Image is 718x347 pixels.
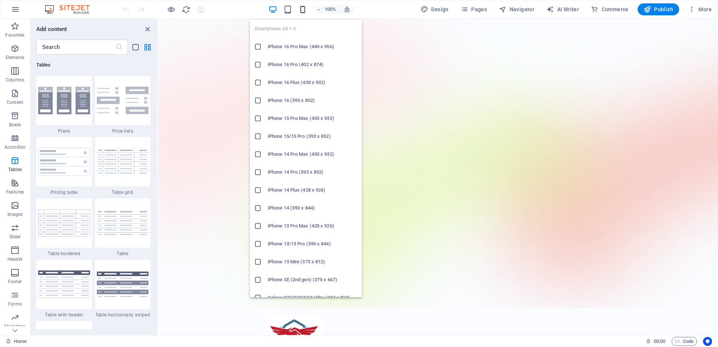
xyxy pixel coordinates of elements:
[7,256,22,262] p: Header
[131,43,140,52] button: list-view
[268,221,358,230] h6: iPhone 13 Pro Max (428 x 926)
[675,337,694,346] span: Code
[268,42,358,51] h6: iPhone 16 Pro Max (440 x 956)
[638,3,679,15] button: Publish
[268,114,358,123] h6: iPhone 15 Pro Max (430 x 932)
[344,6,350,13] i: On resize automatically adjust zoom level to fit chosen device.
[97,148,149,175] img: table-grid.svg
[499,6,534,13] span: Navigator
[268,132,358,141] h6: iPhone 15/15 Pro (393 x 852)
[688,6,712,13] span: More
[36,312,92,318] span: Table with header
[36,61,150,69] h6: Tables
[95,76,151,134] div: Price lists
[8,279,22,285] p: Footer
[143,43,152,52] button: grid-view
[421,6,449,13] span: Design
[591,6,629,13] span: Commerce
[4,323,25,329] p: Marketing
[546,6,579,13] span: AI Writer
[588,3,632,15] button: Commerce
[458,3,490,15] button: Pages
[9,234,21,240] p: Slider
[268,257,358,266] h6: iPhone 13 Mini (375 x 812)
[97,211,149,235] img: table.svg
[268,150,358,159] h6: iPhone 14 Pro Max (430 x 932)
[95,198,151,257] div: Table
[685,3,715,15] button: More
[4,144,25,150] p: Accordion
[95,312,151,318] span: Table horizontally striped
[36,25,67,34] h6: Add content
[268,96,358,105] h6: iPhone 16 (393 x 852)
[672,337,697,346] button: Code
[95,137,151,195] div: Table grid
[268,204,358,213] h6: iPhone 14 (390 x 844)
[324,5,336,14] h6: 100%
[5,32,24,38] p: Favorites
[38,209,90,236] img: table-bordered.svg
[703,337,712,346] button: Usercentrics
[6,189,24,195] p: Features
[9,122,21,128] p: Boxes
[36,76,92,134] div: Plans
[166,5,175,14] button: Click here to leave preview mode and continue editing
[36,137,92,195] div: Pricing table
[95,251,151,257] span: Table
[182,5,190,14] i: Reload page
[36,198,92,257] div: Table bordered
[543,3,582,15] button: AI Writer
[268,60,358,69] h6: iPhone 16 Pro (402 x 874)
[461,6,487,13] span: Pages
[268,275,358,284] h6: iPhone SE (2nd gen) (375 x 667)
[38,148,90,176] img: pricing-table.svg
[268,168,358,177] h6: iPhone 14 Pro (393 x 852)
[6,55,25,61] p: Elements
[7,99,23,105] p: Content
[36,251,92,257] span: Table bordered
[313,5,340,14] button: 100%
[36,40,115,55] input: Search
[268,186,358,195] h6: iPhone 14 Plus (428 x 926)
[38,270,90,298] img: table-with-header.svg
[418,3,452,15] button: Design
[268,78,358,87] h6: iPhone 16 Plus (430 x 932)
[496,3,537,15] button: Navigator
[6,337,27,346] a: Click to cancel selection. Double-click to open Pages
[654,337,665,346] span: 00 00
[659,338,660,344] span: :
[268,239,358,248] h6: iPhone 13/13 Pro (390 x 844)
[43,5,99,14] img: Editor Logo
[95,260,151,318] div: Table horizontally striped
[8,167,22,173] p: Tables
[36,189,92,195] span: Pricing table
[646,337,666,346] h6: Session time
[97,272,149,297] img: table-horizontally-striped.svg
[418,3,452,15] div: Design (Ctrl+Alt+Y)
[143,25,152,34] button: close panel
[181,5,190,14] button: reload
[268,293,358,302] h6: Galaxy S22/S23/S24 Ultra (384 x 824)
[38,87,90,114] img: plans.svg
[7,211,23,217] p: Images
[36,128,92,134] span: Plans
[97,87,149,114] img: pricing-lists.svg
[8,301,22,307] p: Forms
[95,189,151,195] span: Table grid
[6,77,24,83] p: Columns
[36,260,92,318] div: Table with header
[95,128,151,134] span: Price lists
[644,6,673,13] span: Publish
